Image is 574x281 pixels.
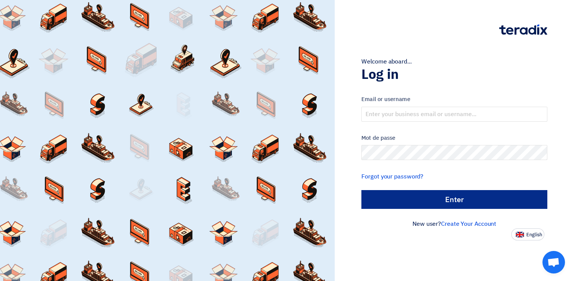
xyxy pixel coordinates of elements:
[361,57,547,66] div: Welcome aboard...
[526,232,542,237] span: English
[361,95,547,104] label: Email or username
[499,24,547,35] img: Teradix logo
[361,134,547,142] label: Mot de passe
[511,228,544,240] button: English
[361,190,547,209] input: Enter
[542,251,565,273] div: Open chat
[361,172,423,181] a: Forgot your password?
[412,219,496,228] font: New user?
[516,232,524,237] img: en-US.png
[361,107,547,122] input: Enter your business email or username...
[361,66,547,83] h1: Log in
[441,219,496,228] a: Create Your Account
